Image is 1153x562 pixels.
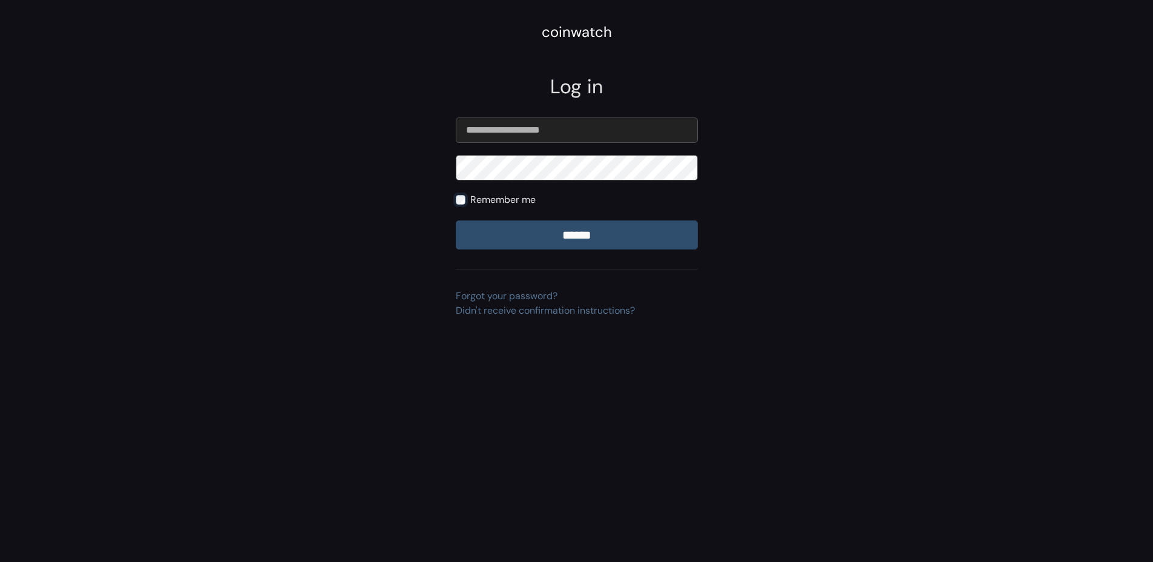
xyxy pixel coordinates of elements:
div: coinwatch [542,21,612,43]
a: coinwatch [542,27,612,40]
a: Didn't receive confirmation instructions? [456,304,635,317]
h2: Log in [456,75,698,98]
a: Forgot your password? [456,289,557,302]
label: Remember me [470,193,536,207]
